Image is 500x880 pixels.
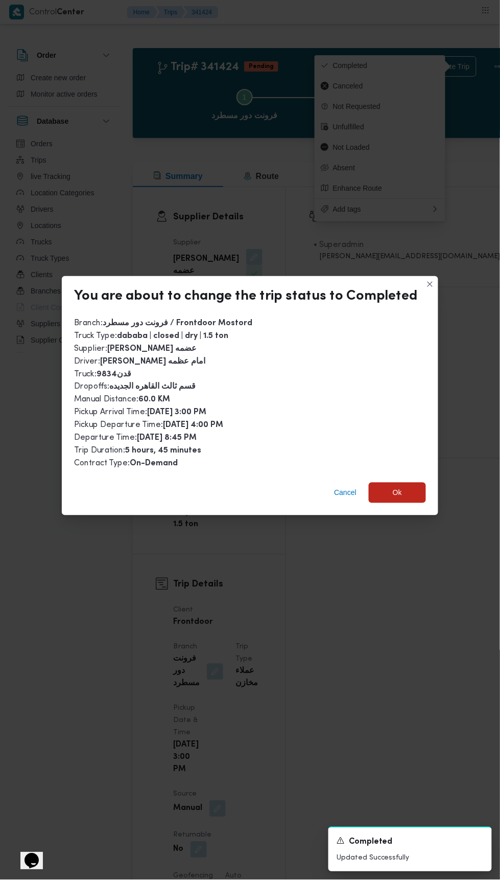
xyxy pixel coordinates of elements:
button: Cancel [330,483,361,503]
b: [PERSON_NAME] امام عظمه [100,358,205,366]
b: فرونت دور مسطرد / Frontdoor Mostord [103,320,252,327]
b: [PERSON_NAME] عضمه [107,345,197,353]
span: Completed [349,837,393,849]
span: Driver : [74,357,205,366]
span: Departure Time : [74,434,197,442]
b: On-Demand [130,460,178,468]
b: [DATE] 3:00 PM [147,409,206,417]
iframe: chat widget [10,839,43,870]
span: Ok [393,487,402,499]
div: Notification [337,836,484,849]
span: Cancel [334,487,356,499]
span: Pickup Departure Time : [74,421,223,430]
span: Branch : [74,319,252,327]
b: [DATE] 8:45 PM [137,435,197,442]
span: Dropoffs : [74,383,196,391]
button: Closes this modal window [424,278,436,290]
span: Contract Type : [74,460,178,468]
span: Truck : [74,370,131,378]
span: Trip Duration : [74,447,201,455]
b: قسم ثالث القاهره الجديده [109,383,196,391]
button: Ok [369,483,426,503]
span: Pickup Arrival Time : [74,409,206,417]
div: You are about to change the trip status to Completed [74,288,418,305]
b: 60.0 KM [138,396,170,404]
span: Manual Distance : [74,396,170,404]
b: dababa | closed | dry | 1.5 ton [117,332,228,340]
span: Truck Type : [74,332,228,340]
span: Supplier : [74,345,197,353]
b: قدن9834 [97,371,131,378]
b: [DATE] 4:00 PM [163,422,223,430]
p: Updated Successfully [337,853,484,864]
b: 5 hours, 45 minutes [125,447,201,455]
